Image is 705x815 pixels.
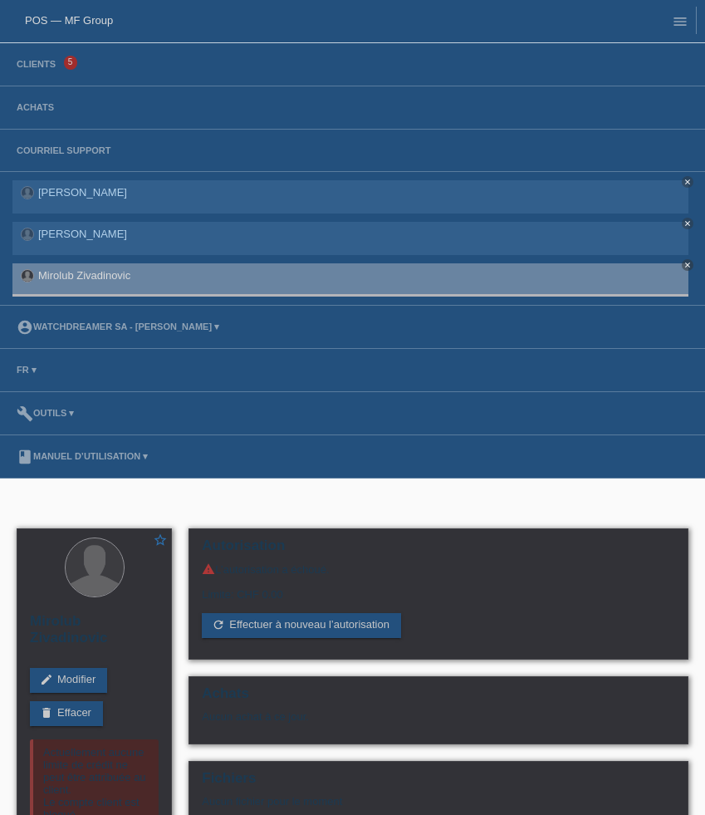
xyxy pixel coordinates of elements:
i: close [683,261,692,269]
a: close [682,259,693,271]
a: star_border [153,533,168,550]
i: close [683,219,692,228]
span: 5 [64,56,77,70]
i: menu [672,13,688,30]
i: delete [40,706,53,719]
i: edit [40,673,53,686]
h2: Autorisation [202,538,675,562]
a: buildOutils ▾ [8,408,82,418]
a: FR ▾ [8,365,45,375]
i: refresh [212,618,225,631]
a: account_circleWatchdreamer SA - [PERSON_NAME] ▾ [8,322,228,331]
a: close [682,176,693,188]
a: editModifier [30,668,107,693]
a: Achats [8,102,62,112]
a: POS — MF Group [25,14,113,27]
a: deleteEffacer [30,701,103,726]
a: Clients [8,59,64,69]
div: Aucun fichier pour le moment [202,795,536,808]
a: close [682,218,693,229]
i: build [17,405,33,422]
i: warning [202,562,215,576]
i: account_circle [17,319,33,336]
a: [PERSON_NAME] [38,228,127,240]
a: bookManuel d’utilisation ▾ [8,451,156,461]
div: Limite: CHF 0.00 [202,576,675,601]
i: star_border [153,533,168,547]
h2: Mirolub Zivadinovic [30,613,159,655]
div: Aucun achat à ce jour. [202,710,675,735]
a: Mirolub Zivadinovic [38,269,130,282]
i: book [17,449,33,465]
a: refreshEffectuer à nouveau l’autorisation [202,613,401,638]
div: L’autorisation a échoué. [202,562,675,576]
h2: Fichiers [202,770,675,795]
a: [PERSON_NAME] [38,186,127,199]
a: menu [663,16,697,26]
a: Courriel Support [8,145,119,155]
h2: Achats [202,685,675,710]
i: close [683,178,692,186]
